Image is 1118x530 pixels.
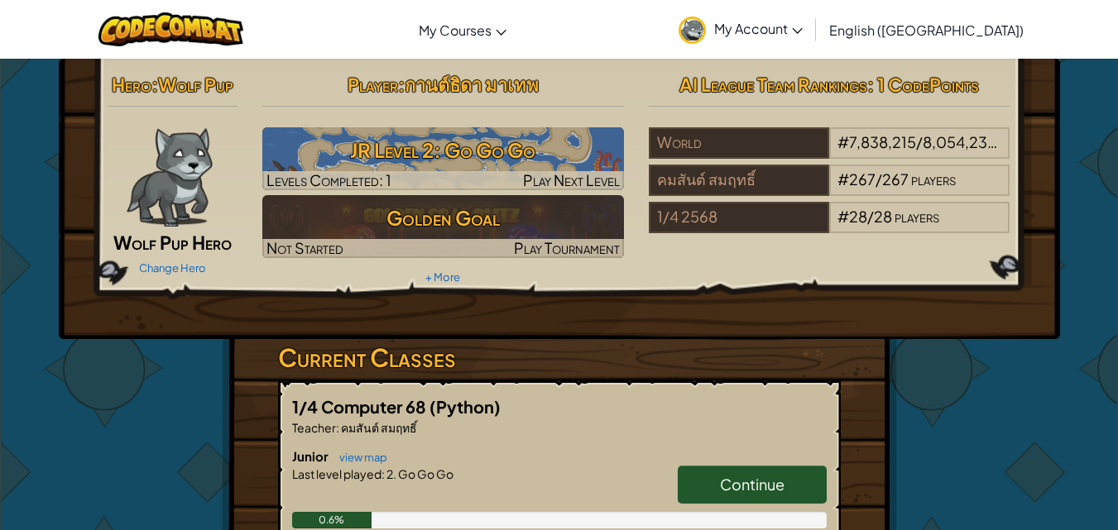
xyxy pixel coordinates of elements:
span: Hero [112,73,151,96]
a: 1/4 2568#28/28players [649,217,1010,236]
span: (Python) [429,396,501,417]
a: Golden GoalNot StartedPlay Tournament [262,195,624,258]
span: Play Tournament [514,238,620,257]
img: JR Level 2: Go Go Go [262,127,624,190]
span: 2. [385,466,396,481]
div: World [649,127,829,159]
span: My Courses [419,21,492,39]
a: My Courses [410,7,515,52]
span: My Account [714,20,803,37]
a: English ([GEOGRAPHIC_DATA]) [821,7,1032,52]
span: AI League Team Rankings [679,73,867,96]
span: / [876,170,882,189]
span: Play Next Level [523,170,620,189]
span: / [867,207,874,226]
a: view map [331,451,387,464]
h3: Current Classes [278,339,841,376]
span: English ([GEOGRAPHIC_DATA]) [829,21,1024,39]
span: Not Started [266,238,343,257]
a: Change Hero [139,261,206,275]
span: # [837,170,849,189]
span: : [398,73,405,96]
span: Teacher [292,420,336,435]
span: 267 [882,170,909,189]
span: players [895,207,939,226]
span: Last level played [292,466,381,481]
span: : [336,420,339,435]
span: players [911,170,956,189]
span: Continue [720,475,785,494]
img: wolf-pup-paper-doll.png [127,127,212,227]
span: Wolf Pup Hero [113,231,232,254]
span: players [999,132,1044,151]
a: คมสันต์ สมฤทธิ์#267/267players [649,180,1010,199]
span: 8,054,236 [923,132,997,151]
img: CodeCombat logo [98,12,243,46]
span: : 1 CodePoints [867,73,979,96]
a: World#7,838,215/8,054,236players [649,143,1010,162]
span: คมสันต์ สมฤทธิ์ [339,420,417,435]
span: 7,838,215 [849,132,916,151]
a: Play Next Level [262,127,624,190]
div: 0.6% [292,512,372,528]
span: Player [348,73,398,96]
span: / [916,132,923,151]
span: Junior [292,448,331,464]
img: Golden Goal [262,195,624,258]
h3: JR Level 2: Go Go Go [262,131,624,169]
a: My Account [670,3,811,55]
span: Wolf Pup [158,73,233,96]
span: : [381,466,385,481]
span: # [837,207,849,226]
img: avatar [679,17,706,44]
span: # [837,132,849,151]
span: Levels Completed: 1 [266,170,391,189]
span: : [151,73,158,96]
span: 267 [849,170,876,189]
div: คมสันต์ สมฤทธิ์ [649,165,829,196]
div: 1/4 2568 [649,202,829,233]
span: 28 [874,207,892,226]
span: Go Go Go [396,466,453,481]
span: กานต์ธิดา มาเทพ [405,73,539,96]
h3: Golden Goal [262,199,624,236]
span: 28 [849,207,867,226]
a: + More [425,270,460,284]
span: 1/4 Computer 68 [292,396,429,417]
